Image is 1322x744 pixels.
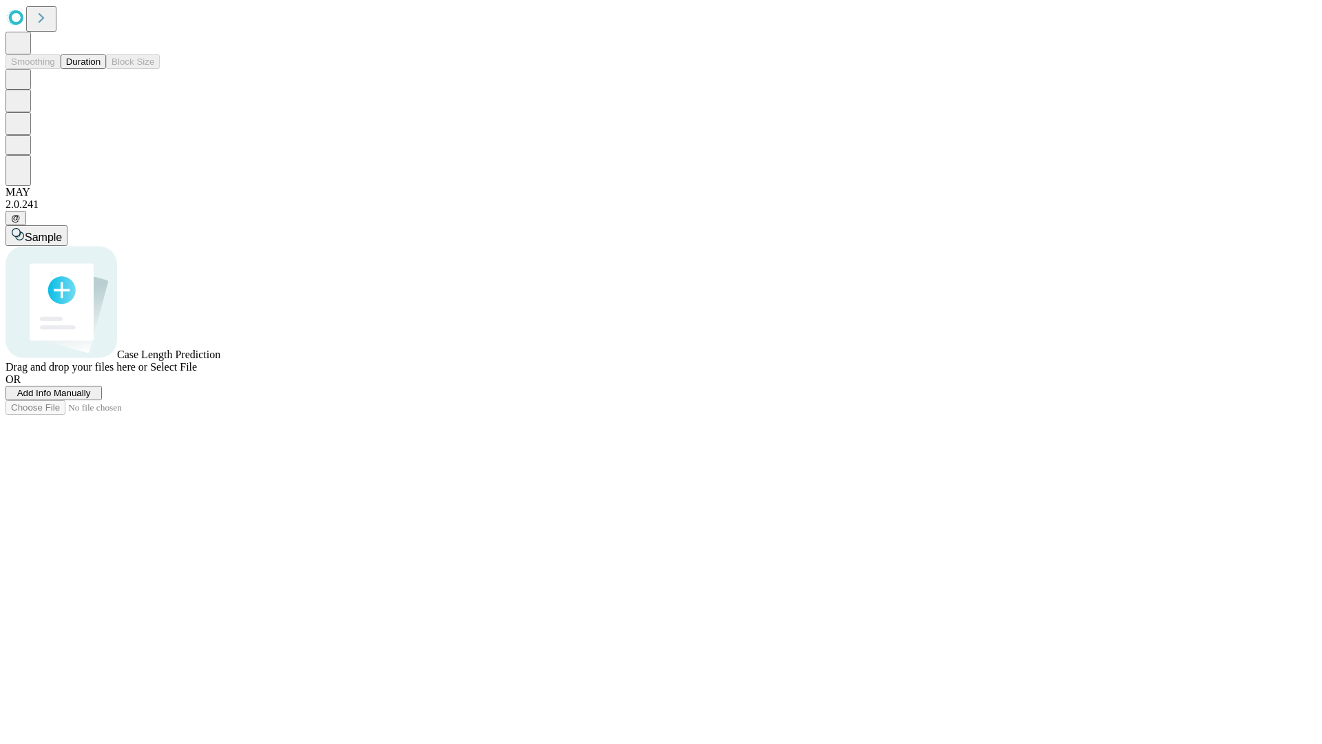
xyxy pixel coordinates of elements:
[6,198,1316,211] div: 2.0.241
[11,213,21,223] span: @
[6,54,61,69] button: Smoothing
[150,361,197,373] span: Select File
[6,225,67,246] button: Sample
[6,361,147,373] span: Drag and drop your files here or
[6,386,102,400] button: Add Info Manually
[6,211,26,225] button: @
[6,186,1316,198] div: MAY
[106,54,160,69] button: Block Size
[6,373,21,385] span: OR
[61,54,106,69] button: Duration
[17,388,91,398] span: Add Info Manually
[25,231,62,243] span: Sample
[117,349,220,360] span: Case Length Prediction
